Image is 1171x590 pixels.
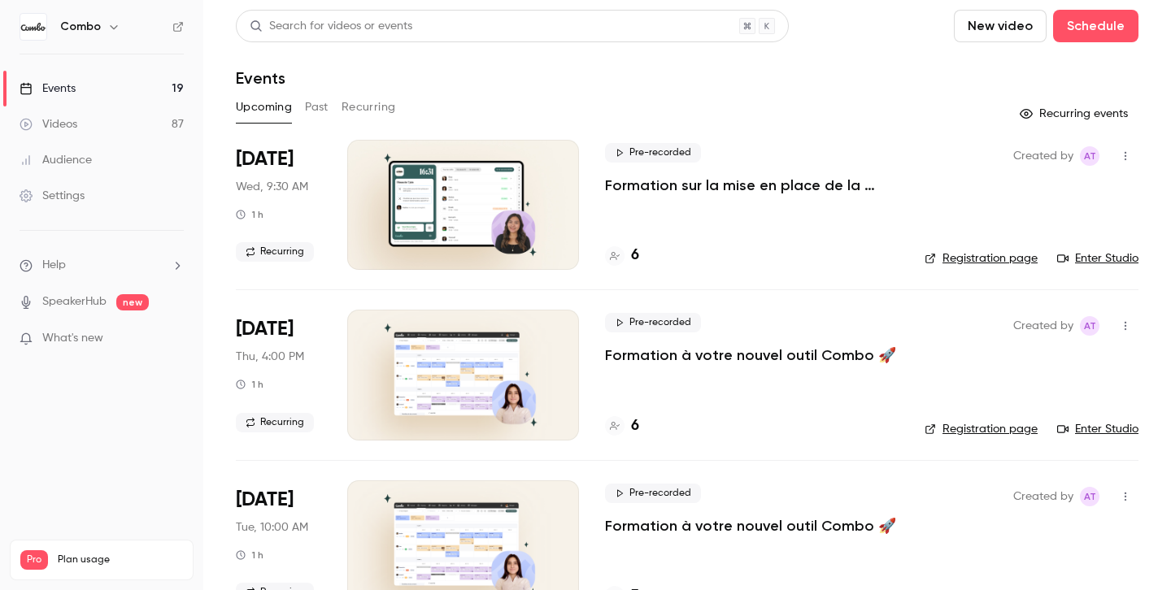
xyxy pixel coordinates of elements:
[42,293,107,310] a: SpeakerHub
[236,349,304,365] span: Thu, 4:00 PM
[236,146,294,172] span: [DATE]
[236,140,321,270] div: Oct 1 Wed, 9:30 AM (Europe/Paris)
[250,18,412,35] div: Search for videos or events
[1013,146,1073,166] span: Created by
[925,421,1038,437] a: Registration page
[236,94,292,120] button: Upcoming
[605,484,701,503] span: Pre-recorded
[236,378,263,391] div: 1 h
[20,188,85,204] div: Settings
[236,549,263,562] div: 1 h
[236,68,285,88] h1: Events
[236,310,321,440] div: Oct 2 Thu, 4:00 PM (Europe/Paris)
[605,143,701,163] span: Pre-recorded
[236,316,294,342] span: [DATE]
[1057,421,1138,437] a: Enter Studio
[20,257,184,274] li: help-dropdown-opener
[236,242,314,262] span: Recurring
[1084,316,1096,336] span: AT
[116,294,149,310] span: new
[20,550,48,570] span: Pro
[605,176,899,195] a: Formation sur la mise en place de la Pointeuse Combo 🚦
[631,245,639,267] h4: 6
[42,330,103,347] span: What's new
[631,415,639,437] h4: 6
[164,332,184,346] iframe: Noticeable Trigger
[605,415,639,437] a: 6
[42,257,66,274] span: Help
[605,245,639,267] a: 6
[1080,316,1099,336] span: Amandine Test
[1080,146,1099,166] span: Amandine Test
[1013,316,1073,336] span: Created by
[954,10,1047,42] button: New video
[60,19,101,35] h6: Combo
[58,553,183,566] span: Plan usage
[236,519,308,536] span: Tue, 10:00 AM
[342,94,396,120] button: Recurring
[925,250,1038,267] a: Registration page
[1053,10,1138,42] button: Schedule
[1013,487,1073,506] span: Created by
[1084,146,1096,166] span: AT
[20,152,92,168] div: Audience
[1057,250,1138,267] a: Enter Studio
[236,208,263,221] div: 1 h
[605,345,896,365] a: Formation à votre nouvel outil Combo 🚀
[236,413,314,432] span: Recurring
[20,116,77,132] div: Videos
[236,487,294,513] span: [DATE]
[605,313,701,332] span: Pre-recorded
[236,179,308,195] span: Wed, 9:30 AM
[1080,487,1099,506] span: Amandine Test
[1012,101,1138,127] button: Recurring events
[605,516,896,536] a: Formation à votre nouvel outil Combo 🚀
[305,94,329,120] button: Past
[20,14,46,40] img: Combo
[20,80,76,97] div: Events
[1084,487,1096,506] span: AT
